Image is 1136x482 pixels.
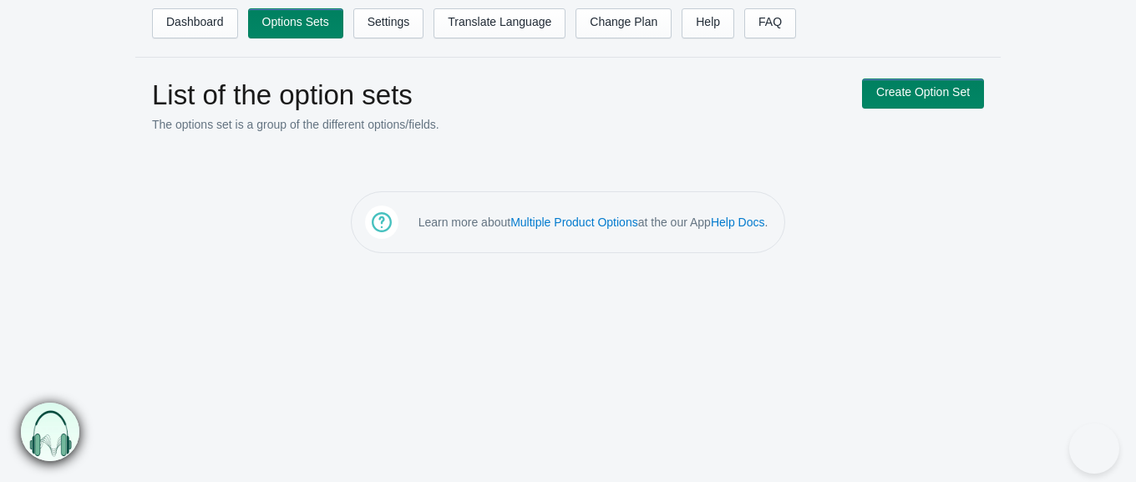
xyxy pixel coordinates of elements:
h1: List of the option sets [152,79,845,112]
a: Options Sets [248,8,343,38]
a: Translate Language [434,8,565,38]
p: Learn more about at the our App . [418,214,768,231]
a: Create Option Set [862,79,984,109]
a: Settings [353,8,424,38]
a: Help [682,8,734,38]
a: Dashboard [152,8,238,38]
a: FAQ [744,8,796,38]
a: Change Plan [576,8,672,38]
a: Multiple Product Options [510,216,638,229]
img: bxm.png [22,403,80,462]
a: Help Docs [711,216,765,229]
p: The options set is a group of the different options/fields. [152,116,845,133]
iframe: Toggle Customer Support [1069,424,1119,474]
